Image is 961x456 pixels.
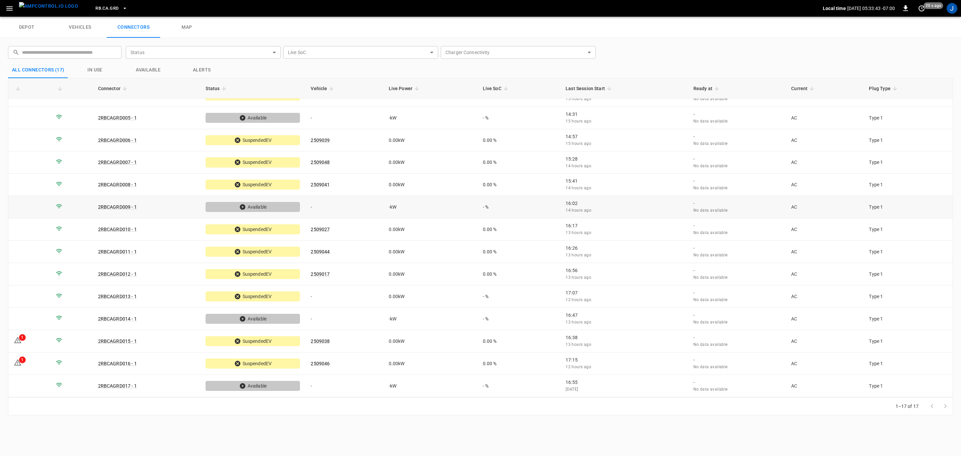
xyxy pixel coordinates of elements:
[477,330,561,353] td: 0.00 %
[693,365,728,369] span: No data available
[98,84,129,92] span: Connector
[206,113,300,123] div: Available
[206,269,300,279] div: SuspendedEV
[864,174,953,196] td: Type 1
[916,3,927,14] button: set refresh interval
[19,357,26,363] div: 1
[98,338,137,344] a: 2RBCAGRD015 - 1
[95,5,118,12] span: RB.CA.GRD
[311,249,330,254] a: 2509044
[206,202,300,212] div: Available
[566,334,683,341] p: 16:38
[305,196,383,218] td: -
[8,62,68,78] button: All Connectors (17)
[693,297,728,302] span: No data available
[823,5,846,12] p: Local time
[693,230,728,235] span: No data available
[566,312,683,318] p: 16:47
[566,119,591,124] span: 15 hours ago
[864,152,953,174] td: Type 1
[383,330,477,353] td: 0.00 kW
[693,267,781,274] p: -
[566,208,591,213] span: 14 hours ago
[477,241,561,263] td: 0.00 %
[566,357,683,363] p: 17:15
[477,353,561,375] td: 0.00 %
[305,308,383,330] td: -
[477,152,561,174] td: 0.00 %
[566,342,591,347] span: 13 hours ago
[947,3,957,14] div: profile-icon
[786,174,864,196] td: AC
[869,84,899,92] span: Plug Type
[206,359,300,369] div: SuspendedEV
[383,308,477,330] td: - kW
[107,17,160,38] a: connectors
[864,129,953,152] td: Type 1
[693,222,781,229] p: -
[477,263,561,285] td: 0.00 %
[693,84,721,92] span: Ready at
[311,182,330,187] a: 2509041
[566,365,591,369] span: 12 hours ago
[98,294,137,299] a: 2RBCAGRD013 - 1
[206,224,300,234] div: SuspendedEV
[383,196,477,218] td: - kW
[786,129,864,152] td: AC
[896,403,919,410] p: 1–17 of 17
[160,17,214,38] a: map
[566,387,578,392] span: [DATE]
[305,285,383,308] td: -
[566,289,683,296] p: 17:07
[68,62,122,78] button: in use
[206,247,300,257] div: SuspendedEV
[98,249,137,254] a: 2RBCAGRD011 - 1
[383,241,477,263] td: 0.00 kW
[477,174,561,196] td: 0.00 %
[19,2,78,10] img: ampcontrol.io logo
[477,308,561,330] td: - %
[693,156,781,162] p: -
[786,263,864,285] td: AC
[566,379,683,386] p: 16:55
[383,174,477,196] td: 0.00 kW
[93,2,130,15] button: RB.CA.GRD
[98,361,137,366] a: 2RBCAGRD016 - 1
[566,164,591,168] span: 14 hours ago
[693,253,728,257] span: No data available
[693,208,728,213] span: No data available
[693,275,728,280] span: No data available
[864,330,953,353] td: Type 1
[693,178,781,184] p: -
[693,342,728,347] span: No data available
[693,289,781,296] p: -
[864,375,953,397] td: Type 1
[311,338,330,344] a: 2509038
[566,156,683,162] p: 15:28
[206,157,300,167] div: SuspendedEV
[311,361,330,366] a: 2509046
[206,381,300,391] div: Available
[311,271,330,277] a: 2509017
[786,152,864,174] td: AC
[693,96,728,101] span: No data available
[311,84,336,92] span: Vehicle
[566,96,591,101] span: 15 hours ago
[693,186,728,190] span: No data available
[383,353,477,375] td: 0.00 kW
[53,17,107,38] a: vehicles
[206,291,300,301] div: SuspendedEV
[122,62,175,78] button: Available
[566,200,683,207] p: 16:02
[383,263,477,285] td: 0.00 kW
[566,84,614,92] span: Last Session Start
[483,84,510,92] span: Live SoC
[98,204,137,210] a: 2RBCAGRD009 - 1
[206,84,228,92] span: Status
[864,241,953,263] td: Type 1
[693,320,728,324] span: No data available
[477,285,561,308] td: - %
[693,141,728,146] span: No data available
[693,164,728,168] span: No data available
[206,314,300,324] div: Available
